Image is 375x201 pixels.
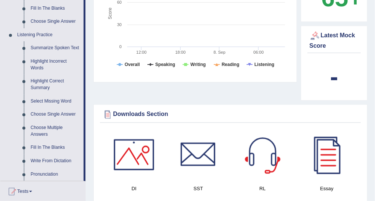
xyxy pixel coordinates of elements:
div: Downloads Section [102,109,359,120]
tspan: Score [107,7,113,19]
tspan: 8. Sep [213,50,225,54]
tspan: Writing [191,62,206,67]
div: Latest Mock Score [309,30,359,50]
a: Choose Single Answer [27,15,84,28]
h4: SST [170,185,226,192]
a: Fill In The Blanks [27,141,84,154]
text: 06:00 [253,50,264,54]
a: Tests [0,181,85,200]
h4: Essay [299,185,355,192]
tspan: Reading [222,62,239,67]
b: - [330,63,338,90]
a: Fill In The Blanks [27,2,84,15]
a: Pronunciation [27,168,84,181]
a: Choose Single Answer [27,108,84,121]
a: Write From Dictation [27,154,84,168]
text: 12:00 [136,50,147,54]
a: Summarize Spoken Text [27,41,84,55]
text: 30 [117,22,122,27]
h4: DI [106,185,162,192]
tspan: Speaking [155,62,175,67]
tspan: Listening [254,62,274,67]
a: Listening Practice [14,28,84,42]
text: 18:00 [175,50,186,54]
a: Select Missing Word [27,95,84,108]
a: Choose Multiple Answers [27,121,84,141]
text: 0 [119,44,122,49]
h4: RL [234,185,291,192]
a: Highlight Incorrect Words [27,55,84,75]
a: Highlight Correct Summary [27,75,84,94]
tspan: Overall [125,62,140,67]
